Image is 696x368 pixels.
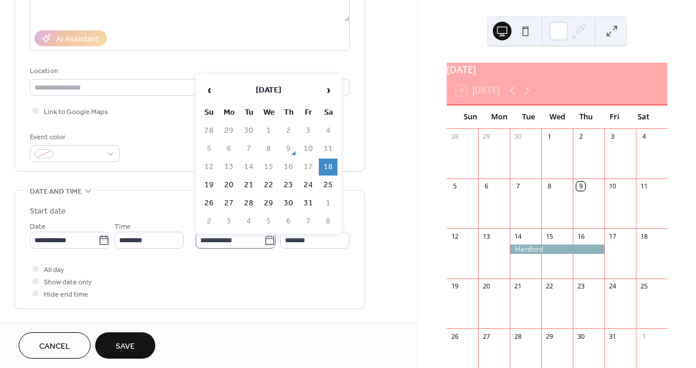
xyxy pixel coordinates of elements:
[239,140,258,157] td: 7
[220,140,238,157] td: 6
[639,332,648,341] div: 1
[200,104,218,121] th: Su
[259,122,278,139] td: 1
[239,213,258,230] td: 4
[299,104,318,121] th: Fr
[629,105,658,129] div: Sat
[450,332,459,341] div: 26
[200,213,218,230] td: 2
[279,213,298,230] td: 6
[450,132,459,141] div: 28
[116,341,135,353] span: Save
[319,213,337,230] td: 8
[259,104,278,121] th: We
[279,195,298,212] td: 30
[450,182,459,191] div: 5
[482,232,490,240] div: 13
[319,159,337,176] td: 18
[513,332,522,341] div: 28
[239,122,258,139] td: 30
[220,195,238,212] td: 27
[220,104,238,121] th: Mo
[259,195,278,212] td: 29
[44,264,64,276] span: All day
[30,65,347,77] div: Location
[259,159,278,176] td: 15
[30,185,82,198] span: Date and time
[299,177,318,194] td: 24
[279,177,298,194] td: 23
[608,282,617,291] div: 24
[239,195,258,212] td: 28
[639,232,648,240] div: 18
[299,159,318,176] td: 17
[482,282,490,291] div: 20
[200,177,218,194] td: 19
[542,105,571,129] div: Wed
[220,213,238,230] td: 3
[200,195,218,212] td: 26
[450,282,459,291] div: 19
[485,105,514,129] div: Mon
[44,106,108,118] span: Link to Google Maps
[513,182,522,191] div: 7
[279,104,298,121] th: Th
[239,104,258,121] th: Tu
[513,232,522,240] div: 14
[513,132,522,141] div: 30
[545,232,554,240] div: 15
[39,341,70,353] span: Cancel
[513,282,522,291] div: 21
[482,332,490,341] div: 27
[114,221,131,233] span: Time
[456,105,485,129] div: Sun
[510,245,604,254] div: Hartford
[220,159,238,176] td: 13
[608,182,617,191] div: 10
[576,332,585,341] div: 30
[30,131,117,143] div: Event color
[19,332,91,359] a: Cancel
[279,159,298,176] td: 16
[30,221,46,233] span: Date
[319,122,337,139] td: 4
[299,140,318,157] td: 10
[450,232,459,240] div: 12
[639,282,648,291] div: 25
[239,177,258,194] td: 21
[576,282,585,291] div: 23
[200,159,218,176] td: 12
[239,159,258,176] td: 14
[299,195,318,212] td: 31
[639,182,648,191] div: 11
[319,140,337,157] td: 11
[514,105,542,129] div: Tue
[576,182,585,191] div: 9
[608,232,617,240] div: 17
[319,104,337,121] th: Sa
[44,288,88,301] span: Hide end time
[220,78,318,103] th: [DATE]
[608,332,617,341] div: 31
[299,122,318,139] td: 3
[259,177,278,194] td: 22
[95,332,155,359] button: Save
[319,195,337,212] td: 1
[639,132,648,141] div: 4
[545,132,554,141] div: 1
[545,282,554,291] div: 22
[200,78,218,102] span: ‹
[482,182,490,191] div: 6
[30,205,66,218] div: Start date
[576,132,585,141] div: 2
[319,78,337,102] span: ›
[319,177,337,194] td: 25
[447,63,667,77] div: [DATE]
[220,122,238,139] td: 29
[44,276,92,288] span: Show date only
[299,213,318,230] td: 7
[259,140,278,157] td: 8
[545,332,554,341] div: 29
[545,182,554,191] div: 8
[600,105,629,129] div: Fri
